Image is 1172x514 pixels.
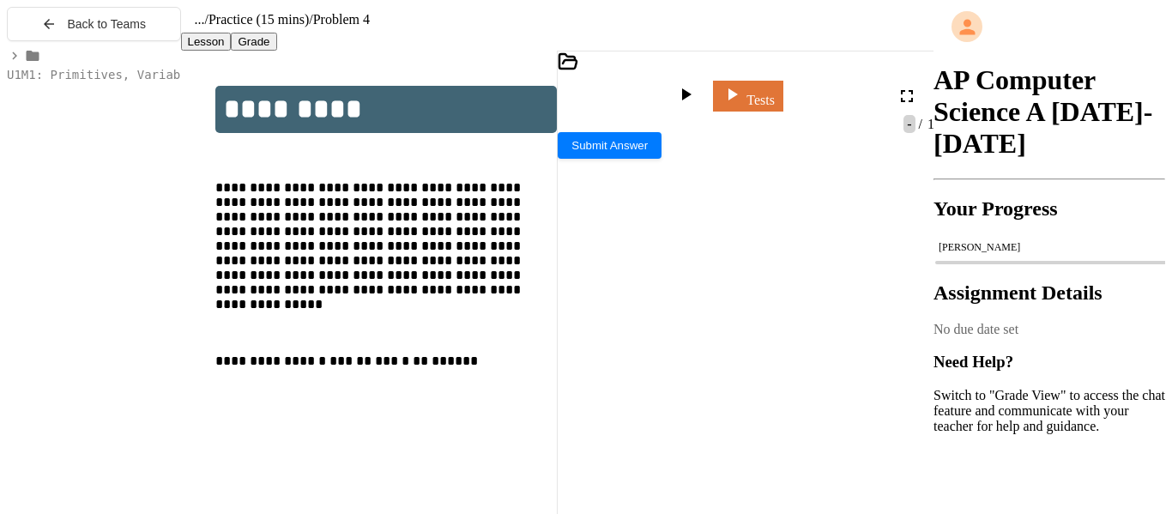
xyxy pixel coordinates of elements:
[1100,445,1155,497] iframe: chat widget
[208,12,309,27] span: Practice (15 mins)
[571,139,648,152] span: Submit Answer
[1030,371,1155,444] iframe: chat widget
[558,132,662,159] button: Submit Answer
[7,7,181,41] button: Back to Teams
[939,241,1160,254] div: [PERSON_NAME]
[313,12,370,27] span: Problem 4
[231,33,276,51] button: Grade
[903,115,915,133] span: -
[67,17,146,31] span: Back to Teams
[195,12,205,27] span: ...
[309,12,312,27] span: /
[933,197,1165,221] h2: Your Progress
[933,281,1165,305] h2: Assignment Details
[7,68,281,82] span: U1M1: Primitives, Variables, Basic I/O
[933,322,1165,337] div: No due date set
[933,64,1165,160] h1: AP Computer Science A [DATE]-[DATE]
[713,81,783,112] a: Tests
[933,7,1165,46] div: My Account
[924,117,934,131] span: 1
[205,12,208,27] span: /
[933,353,1165,372] h3: Need Help?
[181,33,232,51] button: Lesson
[919,117,922,131] span: /
[933,388,1165,434] p: Switch to "Grade View" to access the chat feature and communicate with your teacher for help and ...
